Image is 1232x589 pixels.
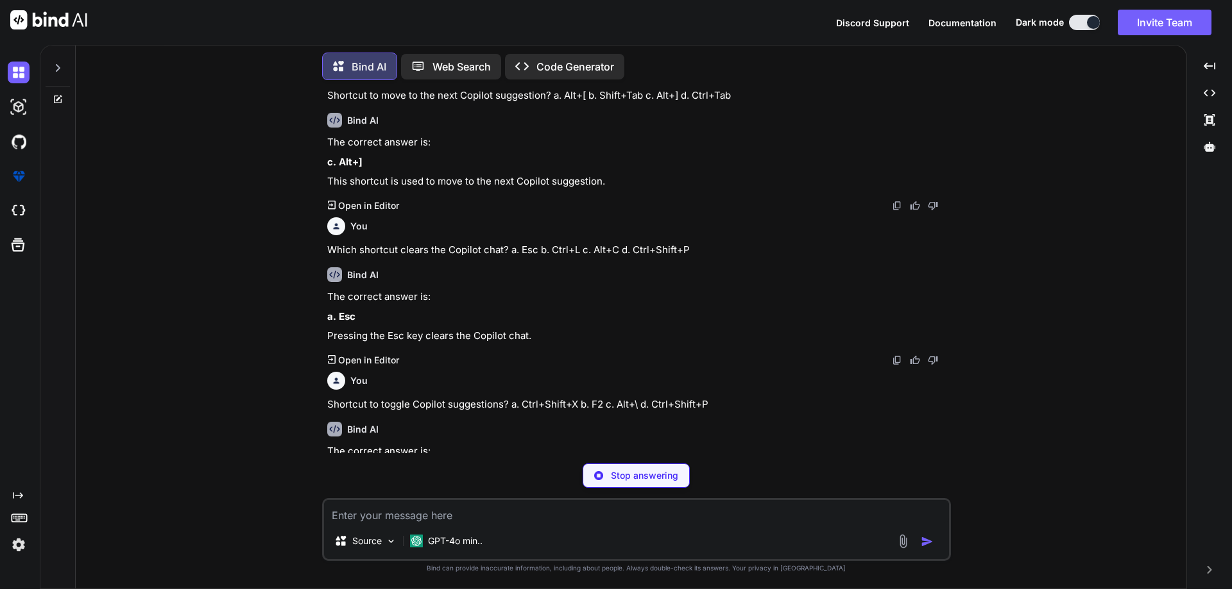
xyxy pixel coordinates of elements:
img: darkAi-studio [8,96,30,118]
button: Documentation [928,16,997,29]
img: attachment [896,534,911,549]
span: Dark mode [1016,16,1064,29]
img: githubDark [8,131,30,153]
p: The correct answer is: [327,444,948,459]
p: Open in Editor [338,354,399,367]
p: Code Generator [536,59,614,74]
p: Which shortcut clears the Copilot chat? a. Esc b. Ctrl+L c. Alt+C d. Ctrl+Shift+P [327,243,948,258]
button: Discord Support [836,16,909,29]
img: dislike [928,201,938,211]
button: Invite Team [1118,10,1211,35]
img: icon [921,535,934,548]
p: Stop answering [611,469,678,482]
h6: Bind AI [347,114,379,127]
p: The correct answer is: [327,290,948,304]
p: Web Search [432,59,491,74]
p: This shortcut is used to move to the next Copilot suggestion. [327,174,948,189]
p: The correct answer is: [327,135,948,150]
h6: You [350,374,368,387]
img: copy [892,355,902,365]
strong: c. Alt+] [327,156,363,168]
p: Shortcut to move to the next Copilot suggestion? a. Alt+[ b. Shift+Tab c. Alt+] d. Ctrl+Tab [327,88,948,103]
img: premium [8,165,30,187]
h6: Bind AI [347,269,379,281]
span: Discord Support [836,17,909,28]
img: Bind AI [10,10,87,29]
p: Pressing the Esc key clears the Copilot chat. [327,329,948,344]
p: GPT-4o min.. [428,535,483,547]
img: like [910,355,920,365]
img: like [910,201,920,211]
h6: Bind AI [347,423,379,436]
img: cloudideIcon [8,200,30,222]
span: Documentation [928,17,997,28]
p: Bind AI [352,59,386,74]
img: settings [8,534,30,556]
p: Bind can provide inaccurate information, including about people. Always double-check its answers.... [322,563,951,573]
img: GPT-4o mini [410,535,423,547]
img: dislike [928,355,938,365]
strong: a. Esc [327,310,355,322]
p: Open in Editor [338,199,399,212]
h6: You [350,220,368,233]
p: Source [352,535,382,547]
img: Pick Models [386,536,397,547]
img: darkChat [8,62,30,83]
img: copy [892,201,902,211]
p: Shortcut to toggle Copilot suggestions? a. Ctrl+Shift+X b. F2 c. Alt+\ d. Ctrl+Shift+P [327,397,948,412]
